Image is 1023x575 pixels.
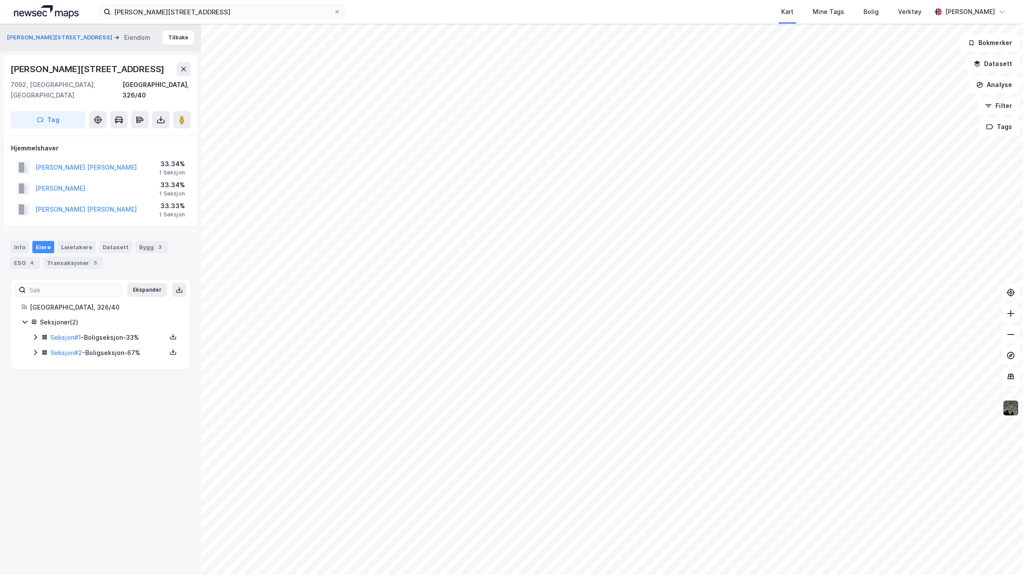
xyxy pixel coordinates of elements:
div: Seksjoner ( 2 ) [40,317,180,328]
div: Mine Tags [813,7,844,17]
button: Filter [978,97,1020,115]
div: 1 Seksjon [159,169,185,176]
div: Bolig [863,7,879,17]
div: Kontrollprogram for chat [979,533,1023,575]
div: 7092, [GEOGRAPHIC_DATA], [GEOGRAPHIC_DATA] [10,80,122,101]
button: Ekspander [127,283,167,297]
div: [GEOGRAPHIC_DATA], 326/40 [30,302,180,313]
a: Seksjon#2 [50,349,82,356]
div: Eiere [32,241,54,253]
input: Søk på adresse, matrikkel, gårdeiere, leietakere eller personer [111,5,334,18]
div: Verktøy [898,7,922,17]
div: Bygg [136,241,168,253]
input: Søk [26,283,122,296]
div: 5 [91,258,100,267]
button: [PERSON_NAME][STREET_ADDRESS] [7,33,114,42]
button: Datasett [966,55,1020,73]
div: 4 [28,258,36,267]
button: Analyse [969,76,1020,94]
div: Hjemmelshaver [11,143,190,153]
iframe: Chat Widget [979,533,1023,575]
button: Bokmerker [960,34,1020,52]
div: Kart [781,7,793,17]
div: [PERSON_NAME] [945,7,995,17]
div: Datasett [99,241,132,253]
div: Info [10,241,29,253]
div: - Boligseksjon - 33% [50,332,167,343]
button: Tags [979,118,1020,136]
div: 33.33% [159,201,185,211]
div: 1 Seksjon [159,190,185,197]
div: Leietakere [58,241,96,253]
div: [GEOGRAPHIC_DATA], 326/40 [122,80,191,101]
div: ESG [10,257,40,269]
a: Seksjon#1 [50,334,81,341]
div: - Boligseksjon - 67% [50,348,167,358]
img: 9k= [1002,400,1019,416]
div: 33.34% [159,180,185,190]
div: 3 [156,243,164,251]
div: Eiendom [124,32,150,43]
div: 33.34% [159,159,185,169]
button: Tilbake [163,31,194,45]
button: Tag [10,111,86,129]
div: Transaksjoner [43,257,103,269]
div: 1 Seksjon [159,211,185,218]
img: logo.a4113a55bc3d86da70a041830d287a7e.svg [14,5,79,18]
div: [PERSON_NAME][STREET_ADDRESS] [10,62,166,76]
